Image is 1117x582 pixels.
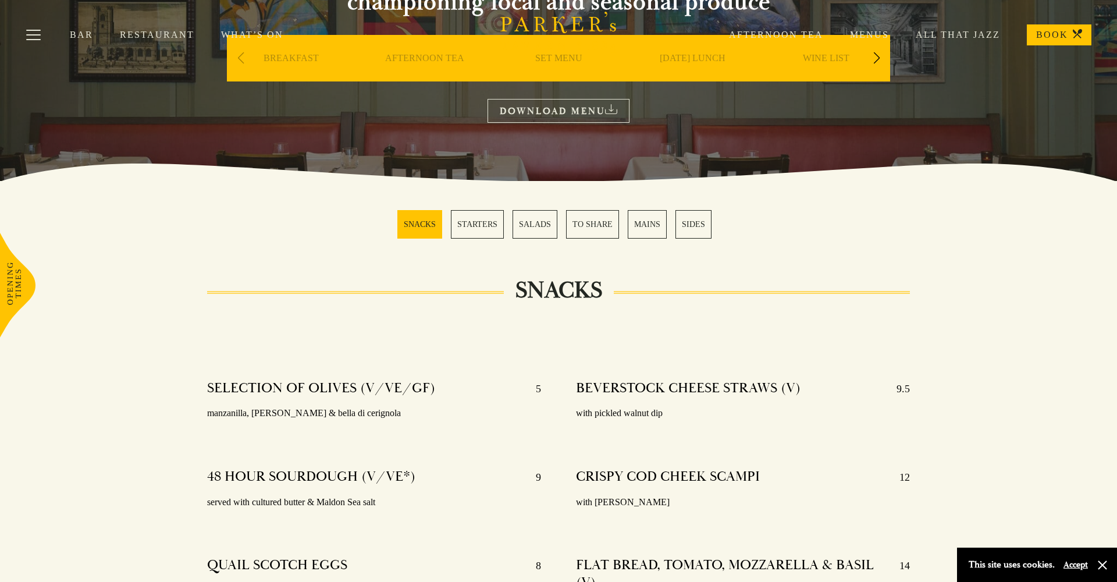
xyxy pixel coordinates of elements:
h4: CRISPY COD CHEEK SCAMPI [576,468,760,487]
p: 5 [524,379,541,398]
a: 2 / 6 [451,210,504,239]
p: 9 [524,468,541,487]
p: 12 [888,468,910,487]
h4: 48 HOUR SOURDOUGH (V/VE*) [207,468,415,487]
a: 1 / 6 [397,210,442,239]
h4: SELECTION OF OLIVES (V/VE/GF) [207,379,435,398]
p: 8 [524,556,541,575]
div: 1 / 9 [227,35,355,116]
p: 9.5 [885,379,910,398]
a: WINE LIST [803,52,849,99]
div: 3 / 9 [495,35,622,116]
p: with pickled walnut dip [576,405,910,422]
p: This site uses cookies. [969,556,1055,573]
div: 5 / 9 [762,35,890,116]
a: 6 / 6 [675,210,712,239]
a: 3 / 6 [513,210,557,239]
a: BREAKFAST [264,52,319,99]
a: DOWNLOAD MENU [488,99,629,123]
div: 2 / 9 [361,35,489,116]
h4: BEVERSTOCK CHEESE STRAWS (V) [576,379,801,398]
a: [DATE] LUNCH [660,52,725,99]
a: SET MENU [535,52,582,99]
button: Close and accept [1097,559,1108,571]
div: 4 / 9 [628,35,756,116]
h2: SNACKS [504,276,614,304]
p: with [PERSON_NAME] [576,494,910,511]
h4: QUAIL SCOTCH EGGS [207,556,347,575]
a: AFTERNOON TEA [385,52,464,99]
a: 4 / 6 [566,210,619,239]
button: Accept [1063,559,1088,570]
a: 5 / 6 [628,210,667,239]
p: manzanilla, [PERSON_NAME] & bella di cerignola [207,405,541,422]
p: served with cultured butter & Maldon Sea salt [207,494,541,511]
